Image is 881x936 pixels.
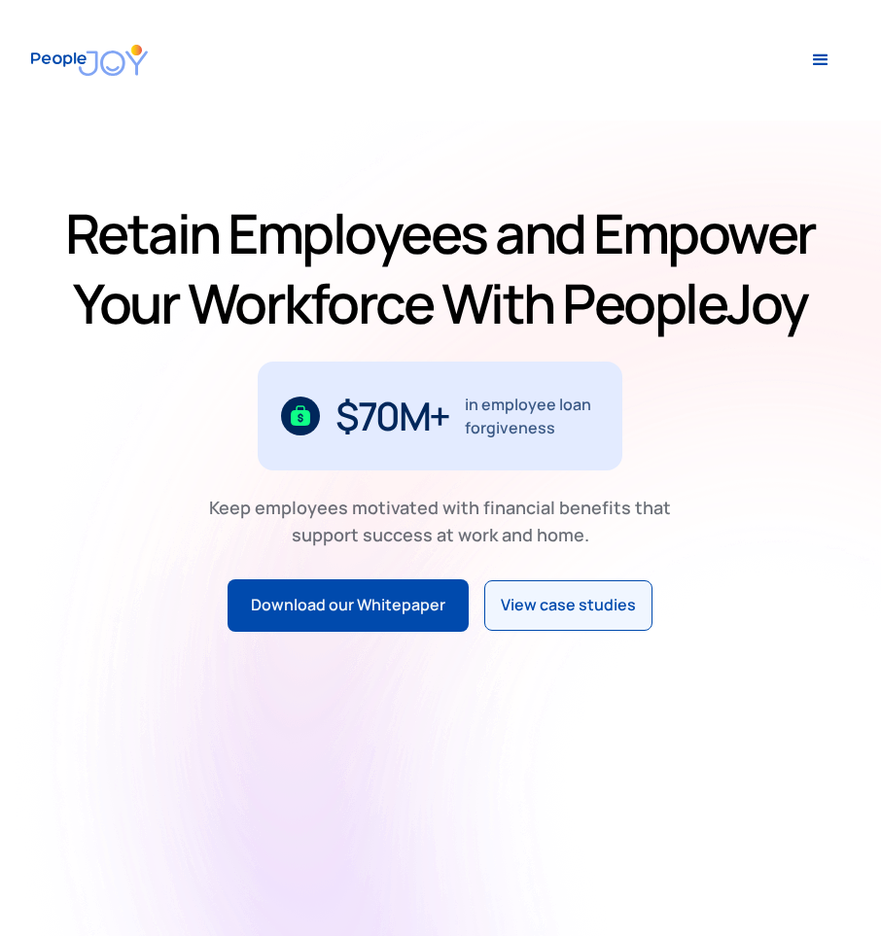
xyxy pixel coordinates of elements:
div: $70M+ [335,400,449,432]
div: in employee loan forgiveness [465,393,600,439]
a: Download our Whitepaper [228,579,469,632]
div: 1 / 3 [258,362,622,470]
div: menu [792,31,850,89]
div: Keep employees motivated with financial benefits that support success at work and home. [201,494,680,548]
h1: Retain Employees and Empower Your Workforce With PeopleJoy [44,198,836,338]
a: home [31,32,148,87]
div: Download our Whitepaper [251,593,445,618]
div: View case studies [501,593,636,618]
a: View case studies [484,580,652,631]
